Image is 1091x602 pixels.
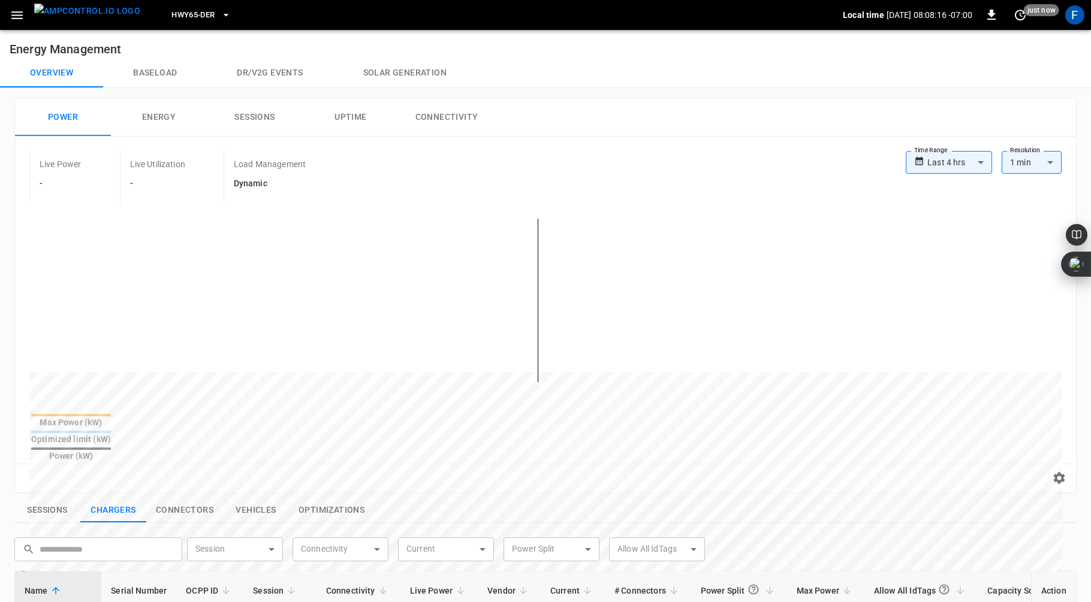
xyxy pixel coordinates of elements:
[1065,5,1084,25] div: profile-icon
[914,146,948,155] label: Time Range
[130,177,185,190] h6: -
[1011,5,1030,25] button: set refresh interval
[326,583,391,598] span: Connectivity
[303,98,399,137] button: Uptime
[207,59,333,87] button: Dr/V2G events
[40,177,82,190] h6: -
[927,151,992,174] div: Last 4 hrs
[399,98,495,137] button: Connectivity
[171,8,215,22] span: HWY65-DER
[234,177,306,190] h6: Dynamic
[410,583,469,598] span: Live Power
[111,98,207,137] button: Energy
[14,498,80,523] button: show latest sessions
[614,583,682,598] span: # Connectors
[207,98,303,137] button: Sessions
[40,158,82,170] p: Live Power
[701,579,777,602] span: Power Split
[333,59,477,87] button: Solar generation
[253,583,299,598] span: Session
[843,9,884,21] p: Local time
[234,158,306,170] p: Load Management
[223,498,289,523] button: show latest vehicles
[25,583,64,598] span: Name
[186,583,234,598] span: OCPP ID
[487,583,531,598] span: Vendor
[1002,151,1062,174] div: 1 min
[1024,4,1059,16] span: just now
[289,498,374,523] button: show latest optimizations
[15,98,111,137] button: Power
[167,4,235,27] button: HWY65-DER
[1010,146,1040,155] label: Resolution
[103,59,207,87] button: Baseload
[797,583,855,598] span: Max Power
[80,498,146,523] button: show latest charge points
[887,9,972,21] p: [DATE] 08:08:16 -07:00
[874,579,968,602] span: Allow All IdTags
[550,583,595,598] span: Current
[34,4,140,19] img: ampcontrol.io logo
[146,498,223,523] button: show latest connectors
[130,158,185,170] p: Live Utilization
